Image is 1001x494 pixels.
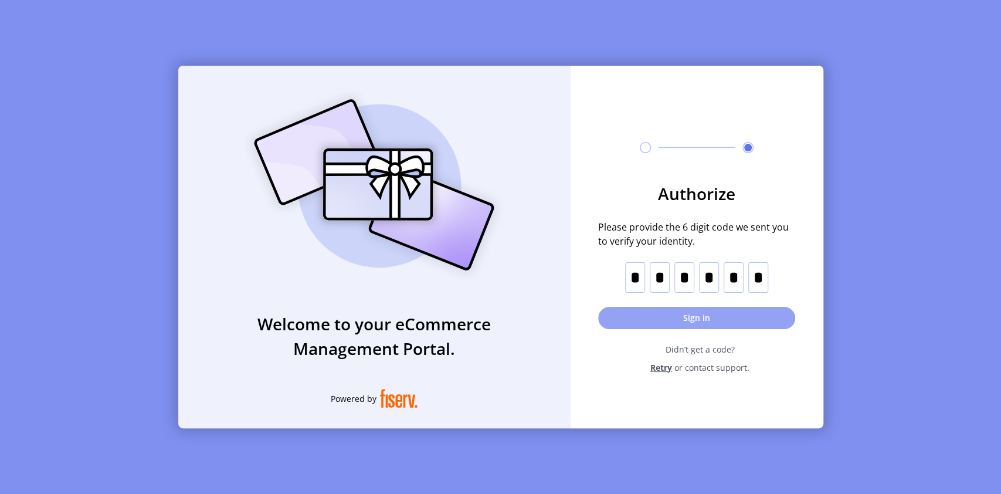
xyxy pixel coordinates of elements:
span: or contact support. [674,361,749,374]
h3: Authorize [598,181,795,206]
span: Please provide the 6 digit code we sent you to verify your identity. [598,220,795,248]
img: card_Illustration.svg [236,86,512,283]
span: Retry [650,361,672,374]
h3: Welcome to your eCommerce Management Portal. [178,312,570,361]
span: Didn’t get a code? [605,343,795,356]
button: Sign in [598,307,795,329]
span: Powered by [331,393,376,405]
